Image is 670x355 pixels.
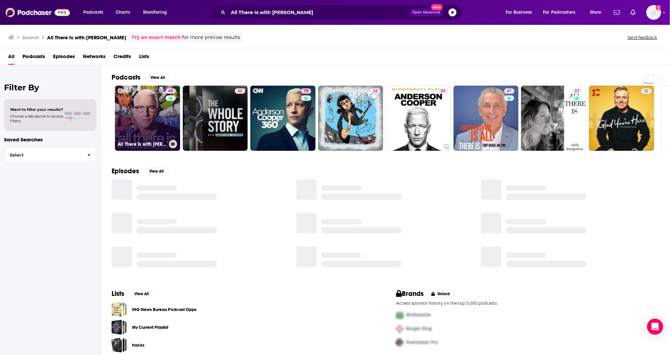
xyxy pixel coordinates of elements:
[438,88,448,94] a: 39
[4,136,96,143] p: Saved Searches
[641,88,652,94] a: 32
[112,73,140,82] h2: Podcasts
[386,86,451,151] a: 39
[5,6,70,19] img: Podchaser - Follow, Share and Rate Podcasts
[144,167,169,175] button: View All
[409,8,443,16] button: Open AdvancedNew
[504,88,514,94] a: 47
[79,7,112,18] button: open menu
[628,7,638,18] a: Show notifications dropdown
[112,302,127,317] a: IHG News Bureau Podcast Opps
[539,7,585,18] button: open menu
[143,8,167,17] span: Monitoring
[146,74,170,82] button: View All
[22,34,39,41] h3: Search
[228,7,409,18] input: Search podcasts, credits, & more...
[646,5,661,20] button: Show profile menu
[10,107,63,112] span: Want to filter your results?
[575,88,579,95] span: 37
[304,88,308,95] span: 79
[112,290,124,298] h2: Lists
[406,326,432,332] span: Burger King
[644,88,649,95] span: 32
[166,88,176,94] a: 69
[4,153,82,157] span: Select
[318,86,383,151] a: 36
[238,88,242,95] span: 52
[53,51,75,65] a: Episodes
[250,86,316,151] a: 79
[412,11,440,14] span: Open Advanced
[454,86,519,151] a: 47
[112,73,170,82] a: PodcastsView All
[130,290,154,298] button: View All
[112,167,139,175] h2: Episodes
[301,88,311,94] a: 79
[10,114,63,123] span: Choose a tab above to access filters.
[590,8,601,17] span: More
[118,141,166,147] h3: All There Is with [PERSON_NAME]
[543,8,576,17] span: For Podcasters
[589,86,654,151] a: 32
[112,167,169,175] a: EpisodesView All
[8,51,14,65] a: All
[83,8,103,17] span: Podcasts
[396,290,424,298] h2: Brands
[370,88,380,94] a: 36
[585,7,610,18] button: open menu
[168,88,173,95] span: 69
[183,86,248,151] a: 52
[112,338,127,353] a: tracks
[235,88,245,94] a: 52
[506,8,532,17] span: For Business
[521,86,586,151] a: 37
[393,336,406,350] img: Third Pro Logo
[501,7,541,18] button: open menu
[182,34,240,41] span: for more precise results
[656,5,661,10] svg: Add a profile image
[611,7,623,18] a: Show notifications dropdown
[373,88,378,95] span: 36
[396,301,659,306] p: Access sponsor history on the top 5,000 podcasts.
[646,5,661,20] img: User Profile
[132,324,168,331] a: My Current Playlist
[23,51,45,65] a: Podcasts
[393,308,406,322] img: First Pro Logo
[138,7,176,18] button: open menu
[4,147,96,163] button: Select
[83,51,106,65] a: Networks
[115,86,180,151] a: 69All There Is with [PERSON_NAME]
[139,51,149,65] a: Lists
[572,88,582,94] a: 37
[132,34,181,41] a: Try an exact match
[132,306,197,313] a: IHG News Bureau Podcast Opps
[112,320,127,335] a: My Current Playlist
[441,88,446,95] span: 39
[47,34,126,41] h3: All There Is with [PERSON_NAME]
[112,290,154,298] a: ListsView All
[116,8,130,17] span: Charts
[646,5,661,20] span: Logged in as megcassidy
[216,5,469,20] div: Search podcasts, credits, & more...
[647,319,663,335] div: Open Intercom Messenger
[507,88,512,95] span: 47
[393,322,406,336] img: Second Pro Logo
[406,312,431,318] span: McDonalds
[111,7,134,18] a: Charts
[114,51,131,65] a: Credits
[431,4,443,10] span: New
[427,290,455,298] button: Unlock
[132,342,144,349] a: tracks
[4,83,96,92] h2: Filter By
[406,340,438,346] span: Podchaser Pro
